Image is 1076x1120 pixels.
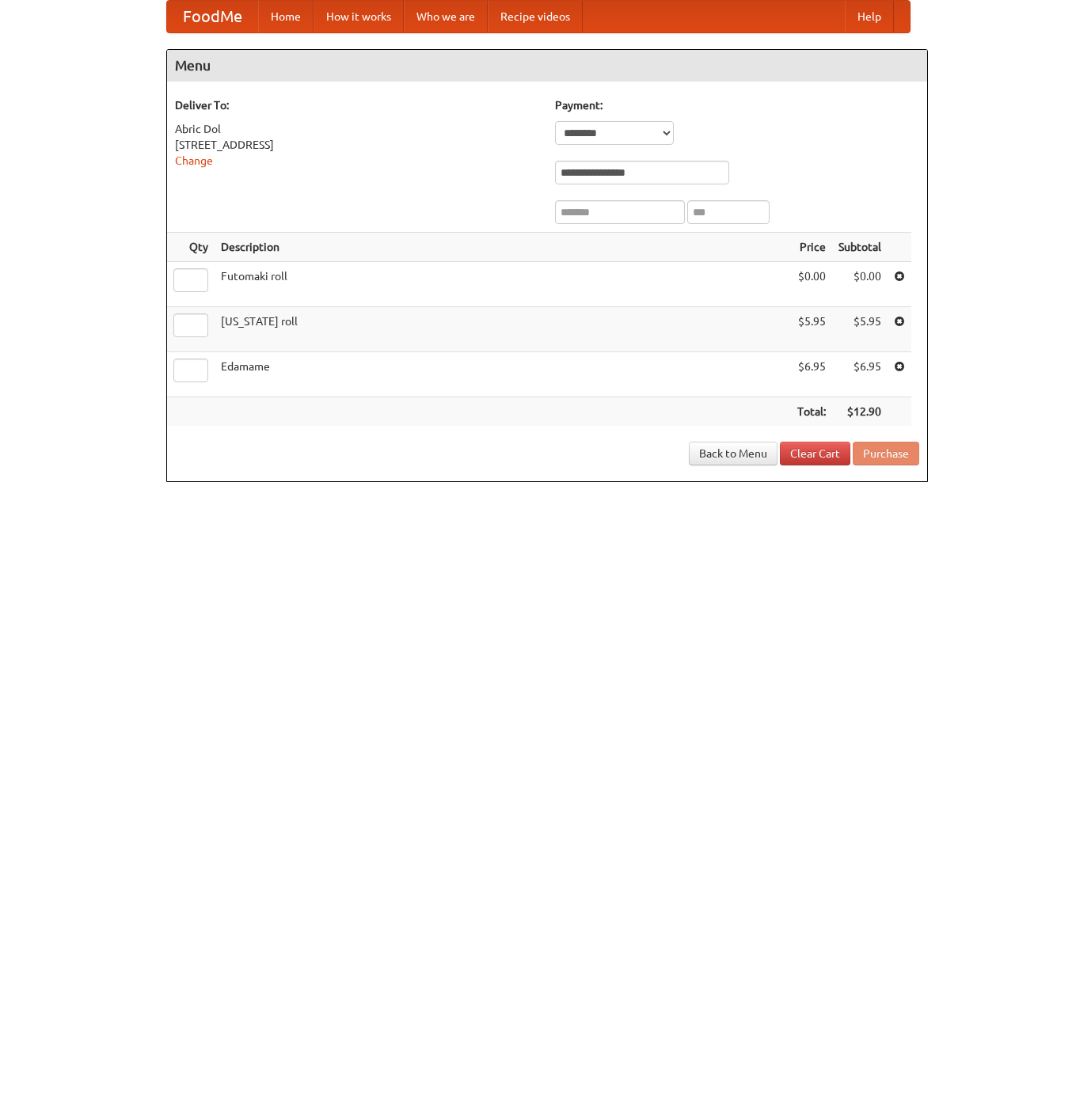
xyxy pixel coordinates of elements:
h5: Deliver To: [175,97,539,113]
button: Purchase [853,442,919,465]
a: Clear Cart [780,442,850,465]
div: Abric Dol [175,121,539,137]
div: [STREET_ADDRESS] [175,137,539,153]
td: $0.00 [832,262,888,307]
th: Description [215,233,791,262]
a: Back to Menu [689,442,778,465]
a: Change [175,154,213,167]
th: Subtotal [832,233,888,262]
h5: Payment: [555,97,919,113]
td: Futomaki roll [215,262,791,307]
h4: Menu [167,50,927,82]
a: Who we are [404,1,488,32]
a: FoodMe [167,1,258,32]
th: Total: [791,397,832,427]
td: $6.95 [791,352,832,397]
th: Qty [167,233,215,262]
td: [US_STATE] roll [215,307,791,352]
td: $5.95 [791,307,832,352]
th: Price [791,233,832,262]
a: How it works [314,1,404,32]
a: Home [258,1,314,32]
th: $12.90 [832,397,888,427]
a: Recipe videos [488,1,583,32]
a: Help [845,1,894,32]
td: Edamame [215,352,791,397]
td: $6.95 [832,352,888,397]
td: $5.95 [832,307,888,352]
td: $0.00 [791,262,832,307]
